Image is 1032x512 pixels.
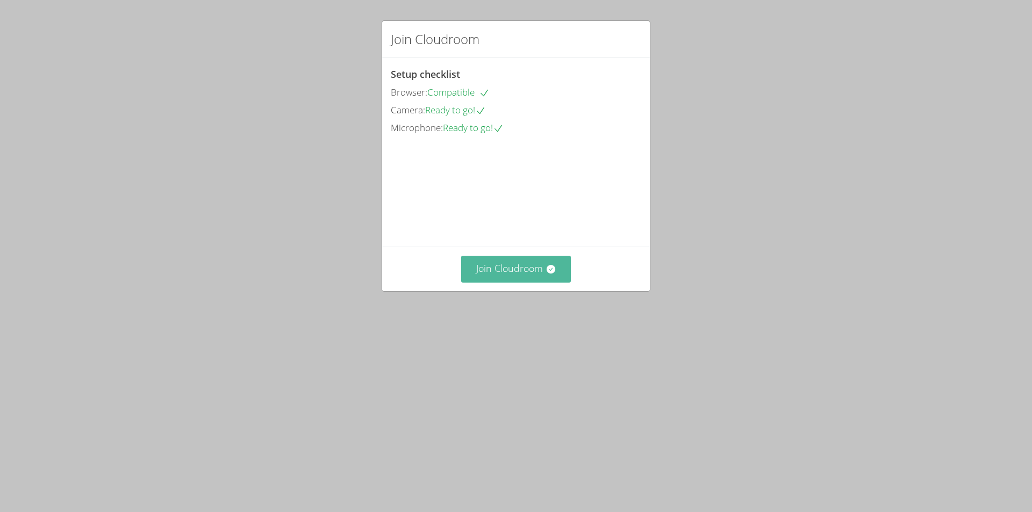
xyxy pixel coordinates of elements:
[391,30,479,49] h2: Join Cloudroom
[443,121,504,134] span: Ready to go!
[391,86,427,98] span: Browser:
[391,121,443,134] span: Microphone:
[391,68,460,81] span: Setup checklist
[391,104,425,116] span: Camera:
[461,256,571,282] button: Join Cloudroom
[425,104,486,116] span: Ready to go!
[427,86,490,98] span: Compatible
